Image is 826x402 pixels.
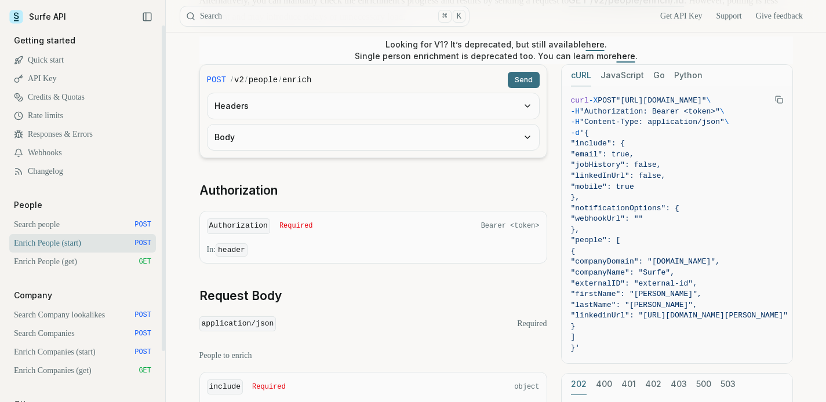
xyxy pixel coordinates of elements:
[9,51,156,70] a: Quick start
[571,290,702,298] span: "firstName": "[PERSON_NAME]",
[660,10,702,22] a: Get API Key
[508,72,540,88] button: Send
[9,253,156,271] a: Enrich People (get) GET
[571,268,675,277] span: "companyName": "Surfe",
[134,239,151,248] span: POST
[571,160,661,169] span: "jobHistory": false,
[9,35,80,46] p: Getting started
[707,96,711,105] span: \
[9,234,156,253] a: Enrich People (start) POST
[139,366,151,375] span: GET
[571,65,591,86] button: cURL
[282,74,311,86] code: enrich
[571,204,679,213] span: "notificationOptions": {
[9,324,156,343] a: Search Companies POST
[671,374,687,395] button: 403
[571,150,634,159] span: "email": true,
[279,221,313,231] span: Required
[134,220,151,229] span: POST
[756,10,803,22] a: Give feedback
[770,91,788,108] button: Copy Text
[9,107,156,125] a: Rate limits
[134,310,151,320] span: POST
[571,107,580,116] span: -H
[674,65,703,86] button: Python
[571,332,576,341] span: ]
[9,199,47,211] p: People
[9,343,156,361] a: Enrich Companies (start) POST
[571,118,580,126] span: -H
[9,70,156,88] a: API Key
[721,374,736,395] button: 503
[653,65,665,86] button: Go
[517,318,547,330] span: Required
[279,74,281,86] span: /
[645,374,661,395] button: 402
[621,374,636,395] button: 401
[207,379,243,395] code: include
[586,39,605,49] a: here
[207,218,270,234] code: Authorization
[355,39,638,62] p: Looking for V1? It’s deprecated, but still available . Single person enrichment is deprecated too...
[134,329,151,338] span: POST
[725,118,729,126] span: \
[571,301,697,309] span: "lastName": "[PERSON_NAME]",
[571,139,625,148] span: "include": {
[234,74,244,86] code: v2
[199,316,276,332] code: application/json
[571,247,576,255] span: {
[207,74,227,86] span: POST
[199,182,278,199] a: Authorization
[514,382,539,392] span: object
[199,288,282,304] a: Request Body
[589,96,598,105] span: -X
[571,257,720,266] span: "companyDomain": "[DOMAIN_NAME]",
[453,10,465,23] kbd: K
[571,129,580,137] span: -d
[231,74,233,86] span: /
[9,215,156,234] a: Search people POST
[9,306,156,324] a: Search Company lookalikes POST
[598,96,616,105] span: POST
[601,65,644,86] button: JavaScript
[716,10,741,22] a: Support
[571,322,576,331] span: }
[9,361,156,380] a: Enrich Companies (get) GET
[9,162,156,181] a: Changelog
[571,171,666,180] span: "linkedInUrl": false,
[571,343,580,352] span: }'
[580,129,589,137] span: '{
[199,350,547,361] p: People to enrich
[571,96,589,105] span: curl
[580,107,720,116] span: "Authorization: Bearer <token>"
[207,244,540,256] p: In:
[720,107,725,116] span: \
[571,279,697,288] span: "externalID": "external-id",
[571,182,634,191] span: "mobile": true
[9,8,66,25] a: Surfe API
[438,10,451,23] kbd: ⌘
[9,144,156,162] a: Webhooks
[139,8,156,25] button: Collapse Sidebar
[580,118,725,126] span: "Content-Type: application/json"
[252,382,286,392] span: Required
[9,125,156,144] a: Responses & Errors
[208,93,539,119] button: Headers
[571,311,788,320] span: "linkedinUrl": "[URL][DOMAIN_NAME][PERSON_NAME]"
[696,374,711,395] button: 500
[249,74,278,86] code: people
[596,374,612,395] button: 400
[617,51,635,61] a: here
[571,225,580,234] span: },
[616,96,707,105] span: "[URL][DOMAIN_NAME]"
[571,214,643,223] span: "webhookUrl": ""
[216,243,248,257] code: header
[571,374,587,395] button: 202
[481,221,540,231] span: Bearer <token>
[245,74,248,86] span: /
[208,125,539,150] button: Body
[139,257,151,266] span: GET
[180,6,470,27] button: Search⌘K
[571,193,580,202] span: },
[9,290,57,301] p: Company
